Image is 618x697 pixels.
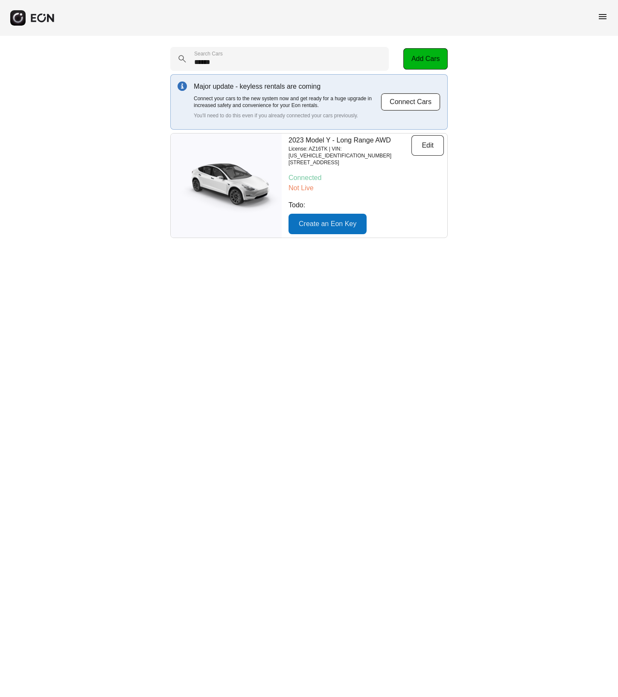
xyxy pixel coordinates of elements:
p: Not Live [289,183,444,193]
p: [STREET_ADDRESS] [289,159,411,166]
p: 2023 Model Y - Long Range AWD [289,135,411,145]
p: Major update - keyless rentals are coming [194,81,381,92]
p: Connect your cars to the new system now and get ready for a huge upgrade in increased safety and ... [194,95,381,109]
p: Connected [289,173,444,183]
button: Create an Eon Key [289,214,367,234]
p: You'll need to do this even if you already connected your cars previously. [194,112,381,119]
p: Todo: [289,200,444,210]
p: License: AZ16TK | VIN: [US_VEHICLE_IDENTIFICATION_NUMBER] [289,145,411,159]
img: car [171,158,282,213]
button: Add Cars [403,48,448,70]
label: Search Cars [194,50,223,57]
button: Connect Cars [381,93,440,111]
img: info [178,81,187,91]
button: Edit [411,135,444,156]
span: menu [598,12,608,22]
